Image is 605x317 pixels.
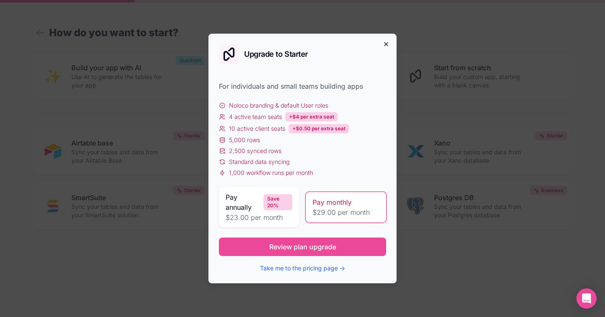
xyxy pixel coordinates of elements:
span: 5,000 rows [229,136,260,144]
button: Review plan upgrade [219,238,386,256]
button: Take me to the pricing page → [260,264,345,272]
span: Review plan upgrade [269,242,336,252]
span: Standard data syncing [229,158,289,166]
div: For individuals and small teams building apps [219,81,386,91]
span: Pay monthly [313,197,352,207]
div: +$4 per extra seat [285,112,338,122]
span: 1,000 workflow runs per month [229,169,313,177]
span: Pay annually [226,192,260,212]
span: 10 active client seats [229,124,285,133]
span: Noloco branding & default User roles [229,101,328,110]
span: $23.00 per month [226,212,292,222]
span: $29.00 per month [313,207,379,217]
h2: Upgrade to Starter [244,50,308,58]
div: +$0.50 per extra seat [289,124,349,133]
div: Save 20% [263,194,292,210]
span: 2,500 synced rows [229,147,281,155]
span: 4 active team seats [229,113,282,121]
